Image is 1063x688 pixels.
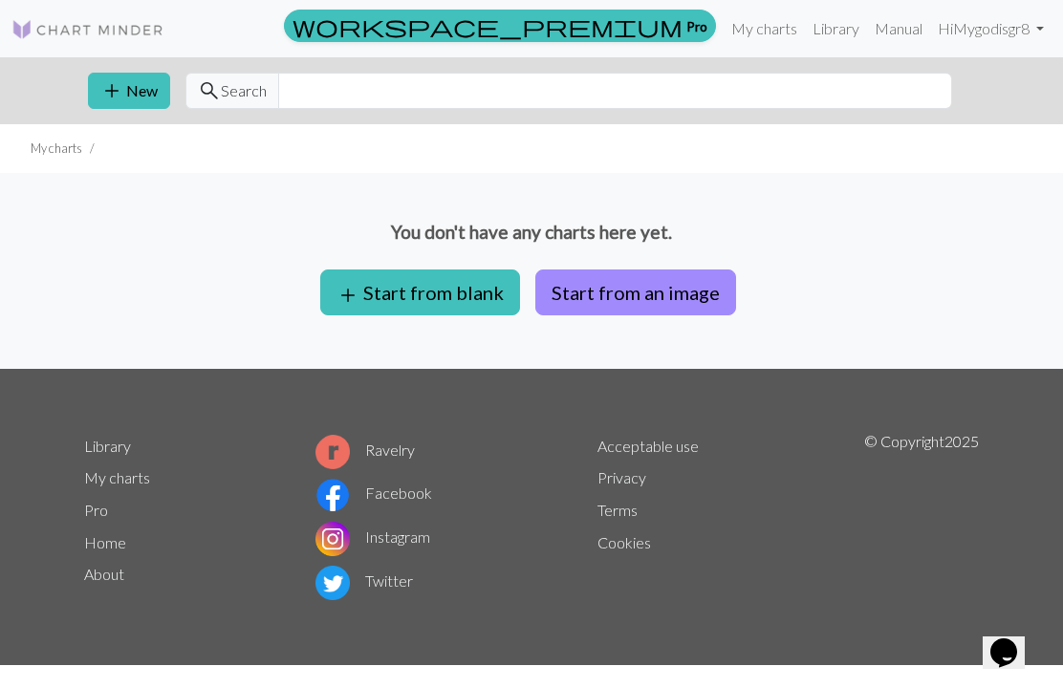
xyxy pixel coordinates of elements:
[597,437,699,455] a: Acceptable use
[867,10,930,48] a: Manual
[315,571,413,590] a: Twitter
[930,10,1052,48] a: HiMygodisgr8
[315,441,415,459] a: Ravelry
[864,430,979,604] p: © Copyright 2025
[315,566,350,600] img: Twitter logo
[84,501,108,519] a: Pro
[336,282,359,309] span: add
[100,77,123,104] span: add
[315,527,430,546] a: Instagram
[84,468,150,486] a: My charts
[88,73,170,109] button: New
[805,10,867,48] a: Library
[84,533,126,551] a: Home
[11,18,164,41] img: Logo
[198,77,221,104] span: search
[284,10,716,42] a: Pro
[320,269,520,315] button: Start from blank
[535,269,736,315] button: Start from an image
[528,281,744,299] a: Start from an image
[221,79,267,102] span: Search
[315,478,350,512] img: Facebook logo
[315,484,432,502] a: Facebook
[315,435,350,469] img: Ravelry logo
[597,468,646,486] a: Privacy
[983,612,1044,669] iframe: chat widget
[597,533,651,551] a: Cookies
[84,437,131,455] a: Library
[293,12,683,39] span: workspace_premium
[84,565,124,583] a: About
[724,10,805,48] a: My charts
[597,501,638,519] a: Terms
[315,522,350,556] img: Instagram logo
[31,140,82,158] li: My charts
